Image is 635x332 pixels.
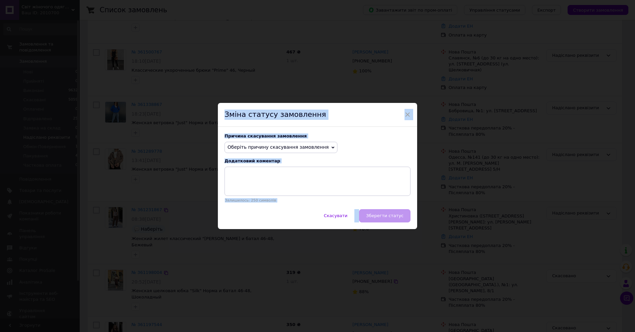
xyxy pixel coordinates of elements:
[225,198,410,203] p: Залишилось: 250 символів
[225,158,410,163] div: Додатковий коментар
[317,209,354,222] button: Скасувати
[405,109,410,120] span: ×
[225,133,410,138] div: Причина скасування замовлення
[324,213,347,218] span: Скасувати
[218,103,417,127] div: Зміна статусу замовлення
[227,144,329,150] span: Оберіть причину скасування замовлення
